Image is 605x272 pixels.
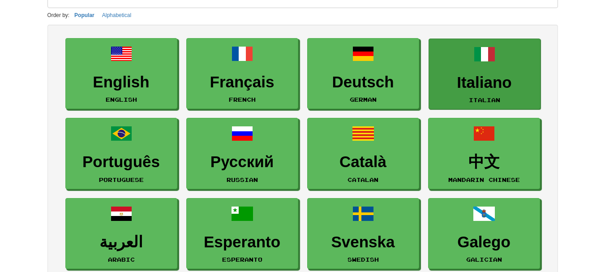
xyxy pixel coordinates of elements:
[70,153,172,171] h3: Português
[428,198,540,269] a: GalegoGalician
[106,96,137,103] small: English
[191,73,293,91] h3: Français
[350,96,377,103] small: German
[307,118,419,189] a: CatalàCatalan
[466,256,502,263] small: Galician
[312,233,414,251] h3: Svenska
[428,118,540,189] a: 中文Mandarin Chinese
[191,153,293,171] h3: Русский
[70,233,172,251] h3: العربية
[186,38,298,109] a: FrançaisFrench
[222,256,262,263] small: Esperanto
[65,38,177,109] a: EnglishEnglish
[186,198,298,269] a: EsperantoEsperanto
[307,198,419,269] a: SvenskaSwedish
[312,153,414,171] h3: Català
[307,38,419,109] a: DeutschGerman
[186,118,298,189] a: РусскийRussian
[191,233,293,251] h3: Esperanto
[65,118,177,189] a: PortuguêsPortuguese
[70,73,172,91] h3: English
[312,73,414,91] h3: Deutsch
[429,39,541,110] a: ItalianoItalian
[47,12,70,18] small: Order by:
[433,74,536,91] h3: Italiano
[433,233,535,251] h3: Galego
[108,256,135,263] small: Arabic
[65,198,177,269] a: العربيةArabic
[469,97,500,103] small: Italian
[99,10,134,20] button: Alphabetical
[72,10,97,20] button: Popular
[448,177,520,183] small: Mandarin Chinese
[99,177,144,183] small: Portuguese
[227,177,258,183] small: Russian
[348,256,379,263] small: Swedish
[348,177,378,183] small: Catalan
[433,153,535,171] h3: 中文
[229,96,256,103] small: French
